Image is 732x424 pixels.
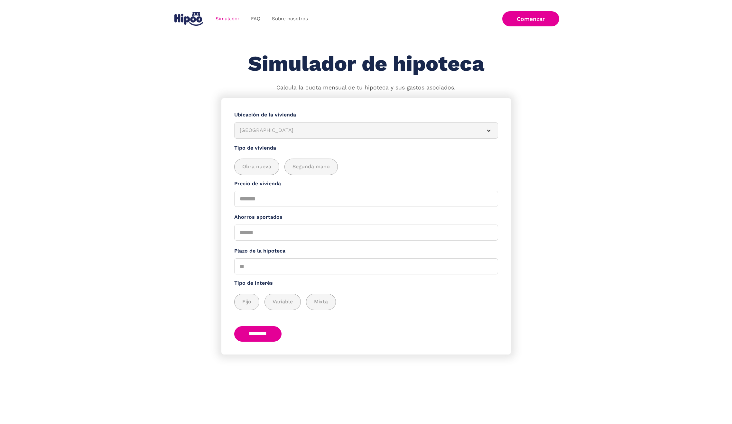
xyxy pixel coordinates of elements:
span: Obra nueva [242,163,271,171]
label: Plazo de la hipoteca [234,247,498,255]
div: add_description_here [234,159,498,175]
label: Ahorros aportados [234,213,498,221]
a: Comenzar [502,11,559,26]
span: Fijo [242,298,251,306]
a: Sobre nosotros [266,13,314,25]
label: Precio de vivienda [234,180,498,188]
label: Tipo de vivienda [234,144,498,152]
a: FAQ [245,13,266,25]
div: [GEOGRAPHIC_DATA] [240,126,477,134]
a: home [173,9,205,28]
article: [GEOGRAPHIC_DATA] [234,122,498,139]
h1: Simulador de hipoteca [248,52,484,76]
span: Mixta [314,298,328,306]
span: Variable [273,298,293,306]
label: Ubicación de la vivienda [234,111,498,119]
p: Calcula la cuota mensual de tu hipoteca y sus gastos asociados. [276,84,456,92]
div: add_description_here [234,294,498,310]
form: Simulador Form [221,98,511,355]
a: Simulador [210,13,245,25]
span: Segunda mano [292,163,330,171]
label: Tipo de interés [234,279,498,287]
